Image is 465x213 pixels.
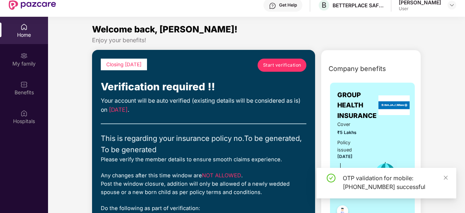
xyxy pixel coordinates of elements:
[20,23,28,31] img: svg+xml;base64,PHN2ZyBpZD0iSG9tZSIgeG1sbnM9Imh0dHA6Ly93d3cudzMub3JnLzIwMDAvc3ZnIiB3aWR0aD0iMjAiIG...
[109,106,128,113] span: [DATE]
[443,175,448,180] span: close
[101,96,306,115] div: Your account will be auto verified (existing details will be considered as is) on .
[337,90,377,121] span: GROUP HEALTH INSURANCE
[258,59,306,72] a: Start verification
[322,1,326,9] span: B
[337,154,353,159] span: [DATE]
[333,2,383,9] div: BETTERPLACE SAFETY SOLUTIONS PRIVATE LIMITED
[337,121,364,128] span: Cover
[101,204,306,213] div: Do the following as part of verification:
[337,139,364,154] div: Policy issued
[263,62,301,68] span: Start verification
[329,64,386,74] span: Company benefits
[337,129,364,136] span: ₹5 Lakhs
[101,133,306,155] div: This is regarding your insurance policy no. To be generated, To be generated
[92,36,421,44] div: Enjoy your benefits!
[374,160,397,184] img: icon
[449,2,455,8] img: svg+xml;base64,PHN2ZyBpZD0iRHJvcGRvd24tMzJ4MzIiIHhtbG5zPSJodHRwOi8vd3d3LnczLm9yZy8yMDAwL3N2ZyIgd2...
[101,155,306,164] div: Please verify the member details to ensure smooth claims experience.
[343,174,448,191] div: OTP validation for mobile: [PHONE_NUMBER] successful
[269,2,276,9] img: svg+xml;base64,PHN2ZyBpZD0iSGVscC0zMngzMiIgeG1sbnM9Imh0dHA6Ly93d3cudzMub3JnLzIwMDAvc3ZnIiB3aWR0aD...
[20,81,28,88] img: svg+xml;base64,PHN2ZyBpZD0iQmVuZWZpdHMiIHhtbG5zPSJodHRwOi8vd3d3LnczLm9yZy8yMDAwL3N2ZyIgd2lkdGg9Ij...
[202,172,241,179] span: NOT ALLOWED
[20,52,28,59] img: svg+xml;base64,PHN2ZyB3aWR0aD0iMjAiIGhlaWdodD0iMjAiIHZpZXdCb3g9IjAgMCAyMCAyMCIgZmlsbD0ibm9uZSIgeG...
[92,24,238,35] span: Welcome back, [PERSON_NAME]!
[9,0,56,10] img: New Pazcare Logo
[106,62,142,67] span: Closing [DATE]
[20,110,28,117] img: svg+xml;base64,PHN2ZyBpZD0iSG9zcGl0YWxzIiB4bWxucz0iaHR0cDovL3d3dy53My5vcmcvMjAwMC9zdmciIHdpZHRoPS...
[378,95,410,115] img: insurerLogo
[101,171,306,197] div: Any changes after this time window are . Post the window closure, addition will only be allowed o...
[279,2,297,8] div: Get Help
[101,79,306,95] div: Verification required !!
[399,6,441,12] div: User
[327,174,335,182] span: check-circle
